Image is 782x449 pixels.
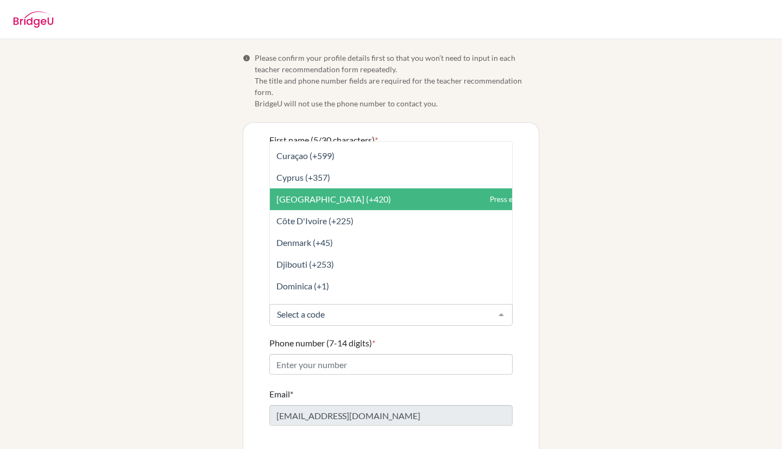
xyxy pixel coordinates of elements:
label: Email* [269,388,293,401]
input: Enter your number [269,354,513,375]
span: Denmark (+45) [276,237,333,248]
span: Djibouti (+253) [276,259,334,269]
input: Select a code [274,309,490,320]
label: Phone number (7-14 digits) [269,337,375,350]
span: Curaçao (+599) [276,150,335,161]
span: Côte D'Ivoire (+225) [276,216,354,226]
span: [GEOGRAPHIC_DATA] (+1) [276,302,381,313]
span: Info [243,54,250,62]
span: Dominica (+1) [276,281,329,291]
img: BridgeU logo [13,11,54,28]
span: Cyprus (+357) [276,172,330,182]
span: Please confirm your profile details first so that you won’t need to input in each teacher recomme... [255,52,539,109]
label: First name (5/30 characters) [269,134,378,147]
span: [GEOGRAPHIC_DATA] (+420) [276,194,391,204]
